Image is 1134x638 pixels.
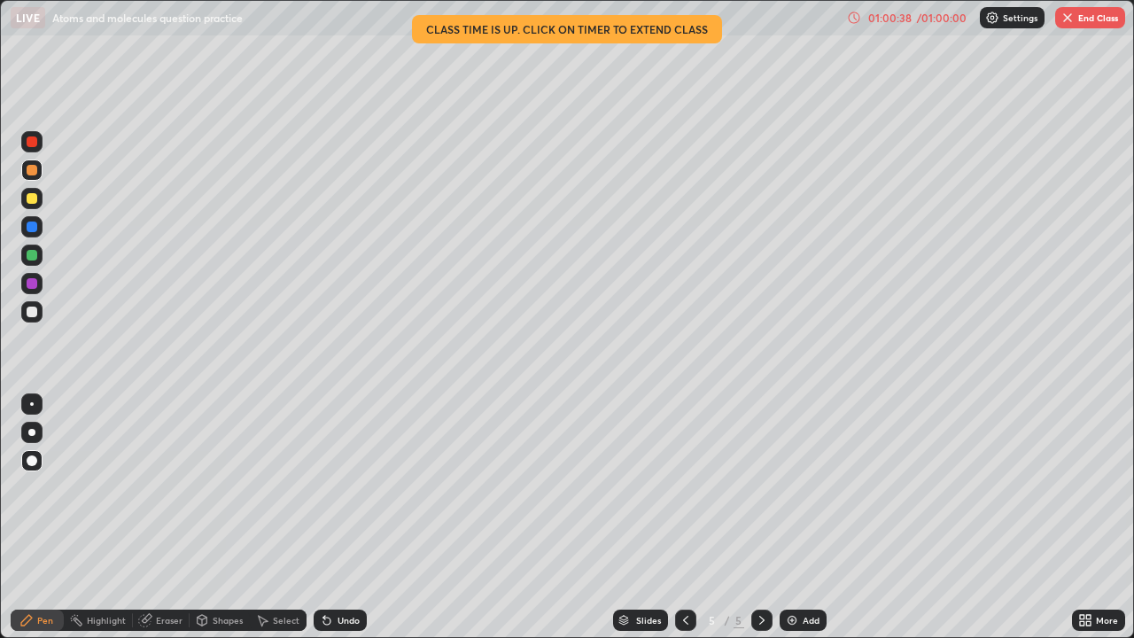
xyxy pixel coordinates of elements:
[16,11,40,25] p: LIVE
[1096,616,1118,625] div: More
[52,11,243,25] p: Atoms and molecules question practice
[985,11,999,25] img: class-settings-icons
[1055,7,1125,28] button: End Class
[803,616,819,625] div: Add
[87,616,126,625] div: Highlight
[785,613,799,627] img: add-slide-button
[703,615,721,626] div: 5
[725,615,730,626] div: /
[37,616,53,625] div: Pen
[338,616,360,625] div: Undo
[914,12,969,23] div: / 01:00:00
[1060,11,1075,25] img: end-class-cross
[273,616,299,625] div: Select
[865,12,914,23] div: 01:00:38
[213,616,243,625] div: Shapes
[156,616,183,625] div: Eraser
[1003,13,1037,22] p: Settings
[636,616,661,625] div: Slides
[734,612,744,628] div: 5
